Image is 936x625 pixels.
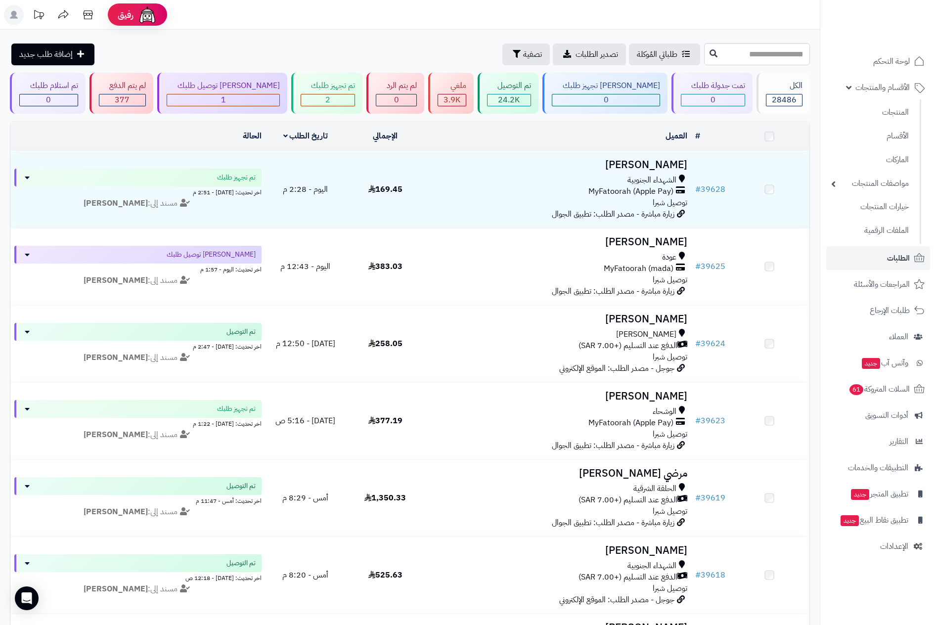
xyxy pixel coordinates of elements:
[488,94,531,106] div: 24226
[873,54,910,68] span: لوحة التحكم
[99,80,146,91] div: لم يتم الدفع
[7,506,269,518] div: مسند إلى:
[282,569,328,581] span: أمس - 8:20 م
[681,94,745,106] div: 0
[588,417,673,429] span: MyFatoorah (Apple Pay)
[368,183,402,195] span: 169.45
[766,80,802,91] div: الكل
[681,80,746,91] div: تمت جدولة طلبك
[394,94,399,106] span: 0
[19,80,78,91] div: تم استلام طلبك
[84,197,148,209] strong: [PERSON_NAME]
[301,94,355,106] div: 2
[637,48,677,60] span: طلباتي المُوكلة
[7,198,269,209] div: مسند إلى:
[890,435,908,448] span: التقارير
[118,9,134,21] span: رفيق
[653,406,676,417] span: الوشحاء
[695,492,725,504] a: #39619
[282,492,328,504] span: أمس - 8:29 م
[368,569,402,581] span: 525.63
[629,44,700,65] a: طلباتي المُوكلة
[826,325,930,349] a: العملاء
[552,517,674,529] span: زيارة مباشرة - مصدر الطلب: تطبيق الجوال
[14,186,262,197] div: اخر تحديث: [DATE] - 2:51 م
[826,430,930,453] a: التقارير
[854,277,910,291] span: المراجعات والأسئلة
[99,94,146,106] div: 377
[826,482,930,506] a: تطبيق المتجرجديد
[826,149,914,171] a: الماركات
[695,130,700,142] a: #
[826,403,930,427] a: أدوات التسويق
[438,80,466,91] div: ملغي
[695,415,701,427] span: #
[559,362,674,374] span: جوجل - مصدر الطلب: الموقع الإلكتروني
[861,356,908,370] span: وآتس آب
[243,130,262,142] a: الحالة
[826,220,914,241] a: الملفات الرقمية
[7,429,269,441] div: مسند إلى:
[368,338,402,350] span: 258.05
[653,351,687,363] span: توصيل شبرا
[826,351,930,375] a: وآتس آبجديد
[7,352,269,363] div: مسند إلى:
[226,481,256,491] span: تم التوصيل
[84,429,148,441] strong: [PERSON_NAME]
[579,340,677,352] span: الدفع عند التسليم (+7.00 SAR)
[84,506,148,518] strong: [PERSON_NAME]
[14,418,262,428] div: اخر تحديث: [DATE] - 1:22 م
[576,48,618,60] span: تصدير الطلبات
[850,487,908,501] span: تطبيق المتجر
[429,159,687,171] h3: [PERSON_NAME]
[15,586,39,610] div: Open Intercom Messenger
[695,569,701,581] span: #
[627,175,676,186] span: الشهداء الجنوبية
[826,126,914,147] a: الأقسام
[88,73,156,114] a: لم يتم الدفع 377
[855,81,910,94] span: الأقسام والمنتجات
[553,44,626,65] a: تصدير الطلبات
[841,515,859,526] span: جديد
[695,338,725,350] a: #39624
[14,495,262,505] div: اخر تحديث: أمس - 11:47 م
[7,583,269,595] div: مسند إلى:
[848,382,910,396] span: السلات المتروكة
[368,261,402,272] span: 383.03
[826,49,930,73] a: لوحة التحكم
[429,391,687,402] h3: [PERSON_NAME]
[552,440,674,451] span: زيارة مباشرة - مصدر الطلب: تطبيق الجوال
[364,492,406,504] span: 1,350.33
[826,246,930,270] a: الطلبات
[826,102,914,123] a: المنتجات
[695,569,725,581] a: #39618
[870,304,910,317] span: طلبات الإرجاع
[826,456,930,480] a: التطبيقات والخدمات
[26,5,51,27] a: تحديثات المنصة
[217,173,256,182] span: تم تجهيز طلبك
[579,494,677,506] span: الدفع عند التسليم (+7.00 SAR)
[84,352,148,363] strong: [PERSON_NAME]
[826,196,914,218] a: خيارات المنتجات
[772,94,797,106] span: 28486
[889,330,908,344] span: العملاء
[14,572,262,582] div: اخر تحديث: [DATE] - 12:18 ص
[426,73,476,114] a: ملغي 3.9K
[429,236,687,248] h3: [PERSON_NAME]
[14,264,262,274] div: اخر تحديث: اليوم - 1:57 م
[826,272,930,296] a: المراجعات والأسئلة
[662,252,676,263] span: عودة
[552,208,674,220] span: زيارة مباشرة - مصدر الطلب: تطبيق الجوال
[368,415,402,427] span: 377.19
[869,22,927,43] img: logo-2.png
[283,130,328,142] a: تاريخ الطلب
[376,80,417,91] div: لم يتم الرد
[364,73,426,114] a: لم يتم الرد 0
[848,461,908,475] span: التطبيقات والخدمات
[444,94,460,106] span: 3.9K
[19,48,73,60] span: إضافة طلب جديد
[695,183,725,195] a: #39628
[616,329,676,340] span: [PERSON_NAME]
[552,94,660,106] div: 0
[552,80,660,91] div: [PERSON_NAME] تجهيز طلبك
